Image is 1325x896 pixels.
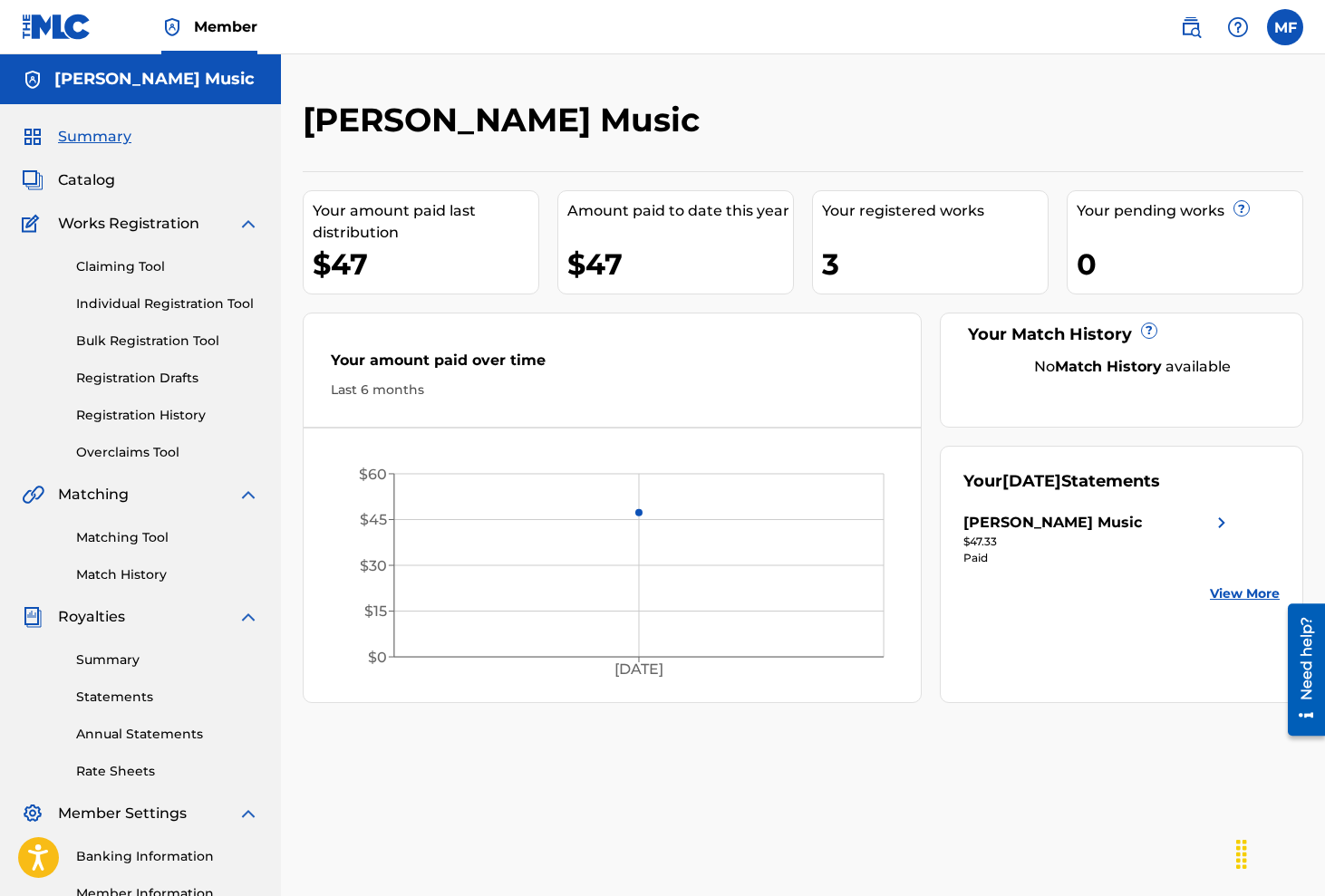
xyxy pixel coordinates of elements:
img: Works Registration [22,213,45,235]
img: Accounts [22,69,44,91]
img: Top Rightsholder [161,16,183,38]
a: Match History [76,565,259,584]
img: Catalog [22,169,44,191]
img: Member Settings [22,803,44,824]
span: Member [194,16,257,37]
a: Registration History [76,406,259,425]
div: Your registered works [822,200,1048,222]
tspan: $45 [360,511,387,528]
span: Summary [58,126,131,148]
img: Royalties [22,606,44,628]
tspan: $30 [360,557,387,574]
a: Public Search [1173,9,1209,45]
div: User Menu [1267,9,1303,45]
a: Summary [76,650,259,670]
strong: Match History [1055,358,1162,375]
img: expand [237,213,259,235]
img: search [1180,16,1202,38]
img: expand [237,803,259,824]
span: ? [1234,201,1249,216]
tspan: $0 [368,649,387,666]
tspan: [DATE] [614,661,663,679]
div: Your Statements [963,469,1160,494]
div: $47 [313,244,538,284]
h2: [PERSON_NAME] Music [303,100,709,140]
a: Individual Registration Tool [76,294,259,313]
div: $47.33 [963,534,1233,550]
span: Works Registration [58,213,199,235]
span: Royalties [58,606,125,628]
div: $47 [567,244,793,284]
span: [DATE] [1002,471,1061,491]
img: MLC Logo [22,14,92,40]
div: Drag [1227,827,1256,882]
div: 0 [1077,244,1302,284]
div: No available [986,356,1281,378]
iframe: Chat Widget [1234,809,1325,896]
img: Summary [22,126,44,148]
a: Overclaims Tool [76,443,259,462]
img: expand [237,606,259,628]
div: Help [1220,9,1256,45]
img: right chevron icon [1211,512,1233,534]
a: Annual Statements [76,725,259,744]
a: [PERSON_NAME] Musicright chevron icon$47.33Paid [963,512,1233,566]
a: CatalogCatalog [22,169,115,191]
div: 3 [822,244,1048,284]
div: Last 6 months [331,381,894,400]
div: Your pending works [1077,200,1302,222]
div: Your amount paid over time [331,350,894,381]
span: Member Settings [58,803,187,824]
img: Matching [22,484,44,506]
a: Rate Sheets [76,762,259,781]
a: Registration Drafts [76,369,259,388]
h5: Madelyn Brene Music [54,69,255,90]
a: SummarySummary [22,126,131,148]
a: Bulk Registration Tool [76,332,259,351]
div: Your Match History [963,323,1281,347]
span: Matching [58,484,129,506]
tspan: $60 [359,466,387,483]
a: Banking Information [76,847,259,866]
img: help [1227,16,1249,38]
a: Matching Tool [76,528,259,547]
tspan: $15 [364,602,387,620]
div: Paid [963,550,1233,566]
a: Statements [76,688,259,707]
img: expand [237,484,259,506]
a: Claiming Tool [76,257,259,276]
span: Catalog [58,169,115,191]
div: [PERSON_NAME] Music [963,512,1142,534]
iframe: Resource Center [1274,593,1325,747]
div: Amount paid to date this year [567,200,793,222]
a: View More [1210,584,1280,603]
div: Your amount paid last distribution [313,200,538,244]
span: ? [1142,323,1156,338]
